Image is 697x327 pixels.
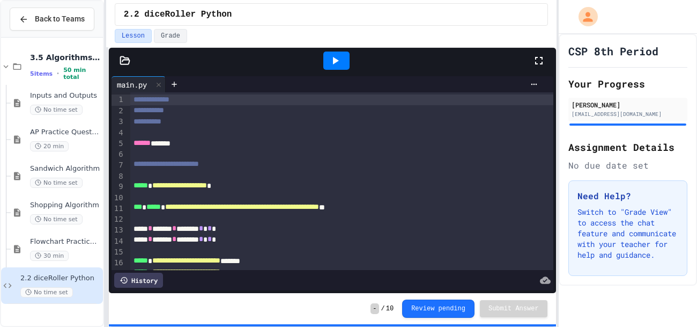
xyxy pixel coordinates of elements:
[154,29,187,43] button: Grade
[577,207,678,260] p: Switch to "Grade View" to access the chat feature and communicate with your teacher for help and ...
[112,236,125,248] div: 14
[20,274,101,283] span: 2.2 diceRoller Python
[112,76,166,92] div: main.py
[572,110,684,118] div: [EMAIL_ADDRESS][DOMAIN_NAME]
[30,237,101,246] span: Flowchart Practice Exercises
[568,159,687,172] div: No due date set
[30,53,101,62] span: 3.5 Algorithms Practice
[124,8,232,21] span: 2.2 diceRoller Python
[112,149,125,160] div: 6
[112,106,125,117] div: 2
[10,8,94,31] button: Back to Teams
[112,247,125,258] div: 15
[608,237,686,283] iframe: chat widget
[112,193,125,204] div: 10
[112,139,125,150] div: 5
[20,287,73,297] span: No time set
[568,43,658,59] h1: CSP 8th Period
[30,128,101,137] span: AP Practice Questions
[112,171,125,182] div: 8
[114,273,163,288] div: History
[112,269,125,280] div: 17
[386,304,394,313] span: 10
[381,304,385,313] span: /
[30,178,83,188] span: No time set
[30,105,83,115] span: No time set
[577,190,678,202] h3: Need Help?
[568,140,687,155] h2: Assignment Details
[30,201,101,210] span: Shopping Algorithm
[488,304,539,313] span: Submit Answer
[402,300,474,318] button: Review pending
[112,117,125,128] div: 3
[63,67,101,81] span: 50 min total
[30,214,83,224] span: No time set
[652,284,686,316] iframe: chat widget
[567,4,600,29] div: My Account
[112,79,152,90] div: main.py
[568,76,687,91] h2: Your Progress
[30,141,69,151] span: 20 min
[112,225,125,236] div: 13
[35,13,85,25] span: Back to Teams
[112,160,125,171] div: 7
[112,258,125,269] div: 16
[370,303,379,314] span: -
[112,181,125,193] div: 9
[112,128,125,139] div: 4
[572,100,684,110] div: [PERSON_NAME]
[57,69,59,78] span: •
[115,29,152,43] button: Lesson
[30,70,53,77] span: 5 items
[30,91,101,100] span: Inputs and Outputs
[30,164,101,173] span: Sandwich Algorithm
[480,300,547,317] button: Submit Answer
[30,251,69,261] span: 30 min
[112,214,125,225] div: 12
[112,95,125,106] div: 1
[112,204,125,215] div: 11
